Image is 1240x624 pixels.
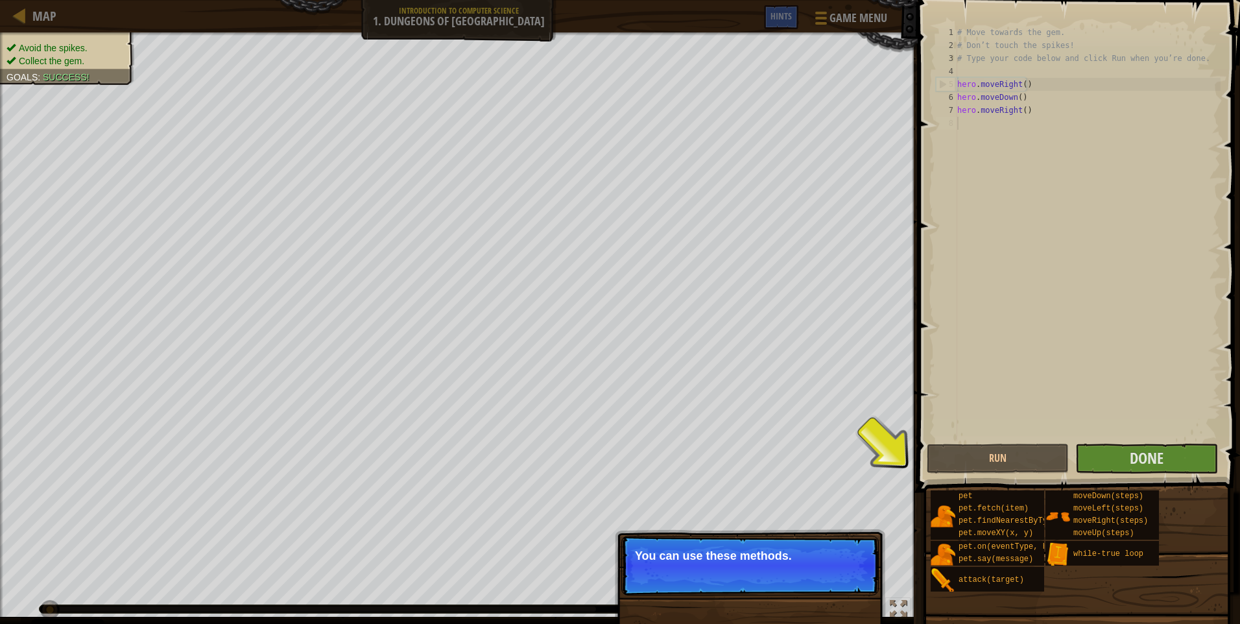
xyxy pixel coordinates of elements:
[1073,549,1143,558] span: while-true loop
[927,444,1069,474] button: Run
[936,104,957,117] div: 7
[931,504,955,529] img: portrait.png
[959,555,1033,564] span: pet.say(message)
[635,549,865,562] p: You can use these methods.
[959,542,1080,551] span: pet.on(eventType, handler)
[26,7,56,25] a: Map
[770,10,792,22] span: Hints
[1073,504,1143,513] span: moveLeft(steps)
[936,117,957,130] div: 8
[959,516,1084,525] span: pet.findNearestByType(type)
[1075,444,1217,474] button: Done
[931,568,955,593] img: portrait.png
[19,56,84,66] span: Collect the gem.
[43,72,89,82] span: Success!
[936,26,957,39] div: 1
[936,91,957,104] div: 6
[6,72,38,82] span: Goals
[805,5,895,36] button: Game Menu
[1073,529,1134,538] span: moveUp(steps)
[38,72,43,82] span: :
[959,529,1033,538] span: pet.moveXY(x, y)
[1130,448,1163,468] span: Done
[931,542,955,567] img: portrait.png
[936,65,957,78] div: 4
[959,575,1024,584] span: attack(target)
[936,78,957,91] div: 5
[6,42,125,54] li: Avoid the spikes.
[959,492,973,501] span: pet
[959,504,1029,513] span: pet.fetch(item)
[1073,516,1148,525] span: moveRight(steps)
[1045,542,1070,567] img: portrait.png
[829,10,887,27] span: Game Menu
[936,52,957,65] div: 3
[1045,504,1070,529] img: portrait.png
[1073,492,1143,501] span: moveDown(steps)
[936,39,957,52] div: 2
[6,54,125,67] li: Collect the gem.
[19,43,88,53] span: Avoid the spikes.
[32,7,56,25] span: Map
